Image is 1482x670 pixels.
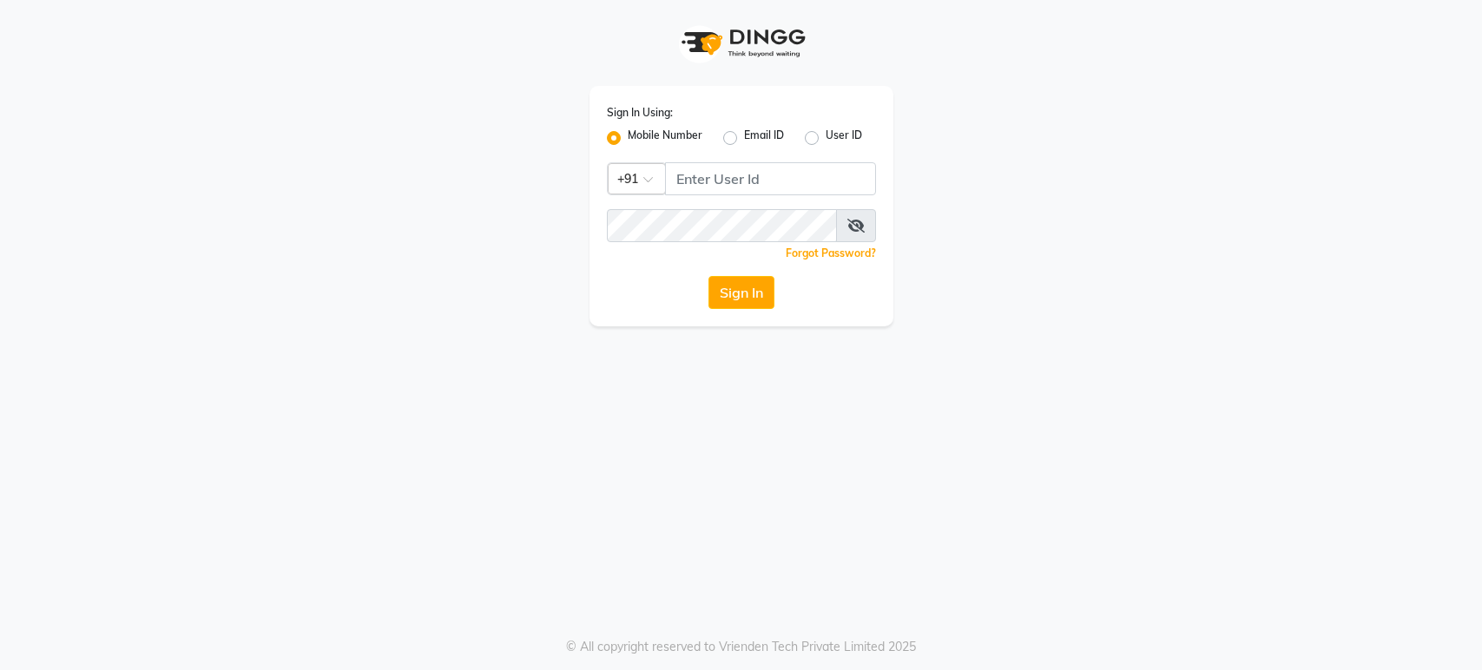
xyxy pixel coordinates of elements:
label: Email ID [744,128,784,148]
input: Username [665,162,876,195]
a: Forgot Password? [786,246,876,259]
label: Sign In Using: [607,105,673,121]
input: Username [607,209,837,242]
img: logo1.svg [672,17,811,69]
button: Sign In [708,276,774,309]
label: User ID [826,128,862,148]
label: Mobile Number [628,128,702,148]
